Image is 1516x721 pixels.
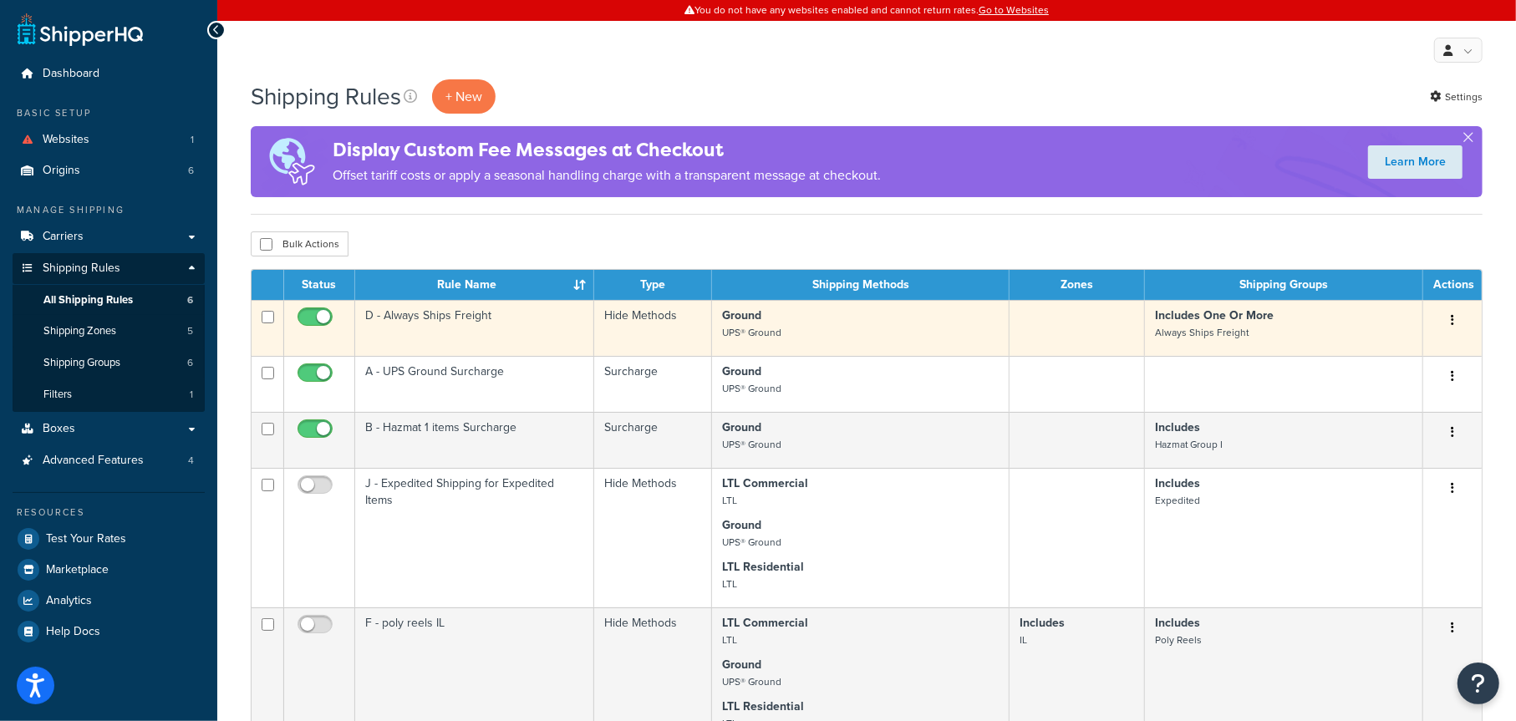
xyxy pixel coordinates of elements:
td: Surcharge [594,412,712,468]
small: Hazmat Group I [1155,437,1223,452]
div: Resources [13,505,205,520]
th: Zones [1010,270,1145,300]
li: Advanced Features [13,445,205,476]
small: Poly Reels [1155,632,1202,647]
p: + New [432,79,496,114]
span: Analytics [46,594,92,608]
span: 1 [191,133,194,147]
th: Rule Name : activate to sort column ascending [355,270,594,300]
a: Learn More [1368,145,1463,179]
td: A - UPS Ground Surcharge [355,356,594,412]
a: Marketplace [13,555,205,585]
td: Surcharge [594,356,712,412]
a: Settings [1430,85,1483,109]
a: All Shipping Rules 6 [13,285,205,316]
button: Open Resource Center [1457,663,1499,704]
strong: Includes [1155,475,1200,492]
td: D - Always Ships Freight [355,300,594,356]
a: Boxes [13,414,205,444]
span: Dashboard [43,67,99,81]
li: Dashboard [13,58,205,89]
small: LTL [722,632,737,647]
span: 1 [190,388,193,402]
small: UPS® Ground [722,674,781,689]
a: Shipping Zones 5 [13,316,205,347]
small: Always Ships Freight [1155,325,1249,340]
span: Marketplace [46,563,109,577]
th: Actions [1423,270,1482,300]
a: Filters 1 [13,379,205,410]
span: 4 [188,454,194,468]
a: Carriers [13,221,205,252]
th: Type [594,270,712,300]
small: LTL [722,493,737,508]
a: Shipping Rules [13,253,205,284]
li: Analytics [13,586,205,616]
small: UPS® Ground [722,437,781,452]
a: Go to Websites [979,3,1049,18]
td: B - Hazmat 1 items Surcharge [355,412,594,468]
a: Websites 1 [13,124,205,155]
th: Shipping Groups [1145,270,1423,300]
a: Help Docs [13,617,205,647]
li: Test Your Rates [13,524,205,554]
h4: Display Custom Fee Messages at Checkout [333,136,881,164]
span: Advanced Features [43,454,144,468]
li: Shipping Rules [13,253,205,412]
strong: Ground [722,363,761,380]
span: Filters [43,388,72,402]
strong: Includes [1020,614,1065,632]
span: Carriers [43,230,84,244]
span: 5 [187,324,193,338]
small: LTL [722,576,737,592]
span: Shipping Rules [43,261,120,276]
a: Shipping Groups 6 [13,348,205,378]
button: Bulk Actions [251,231,348,256]
small: UPS® Ground [722,381,781,396]
div: Manage Shipping [13,203,205,217]
div: Basic Setup [13,106,205,120]
p: Offset tariff costs or apply a seasonal handling charge with a transparent message at checkout. [333,164,881,187]
span: Shipping Groups [43,356,120,370]
small: IL [1020,632,1027,647]
span: All Shipping Rules [43,293,133,307]
span: Boxes [43,422,75,436]
strong: Includes [1155,614,1200,632]
li: Websites [13,124,205,155]
strong: LTL Commercial [722,475,808,492]
a: Origins 6 [13,155,205,186]
li: Origins [13,155,205,186]
small: Expedited [1155,493,1200,508]
img: duties-banner-06bc72dcb5fe05cb3f9472aba00be2ae8eb53ab6f0d8bb03d382ba314ac3c341.png [251,126,333,197]
span: 6 [187,293,193,307]
a: Advanced Features 4 [13,445,205,476]
span: Test Your Rates [46,532,126,546]
strong: Ground [722,656,761,673]
span: Origins [43,164,80,178]
span: 6 [188,164,194,178]
li: Shipping Zones [13,316,205,347]
strong: Includes [1155,419,1200,436]
small: UPS® Ground [722,535,781,550]
td: J - Expedited Shipping for Expedited Items [355,468,594,607]
th: Shipping Methods [712,270,1010,300]
span: Websites [43,133,89,147]
small: UPS® Ground [722,325,781,340]
strong: LTL Commercial [722,614,808,632]
strong: LTL Residential [722,558,804,576]
span: 6 [187,356,193,370]
td: Hide Methods [594,468,712,607]
li: Shipping Groups [13,348,205,378]
strong: Ground [722,419,761,436]
strong: Ground [722,516,761,534]
span: Shipping Zones [43,324,116,338]
strong: LTL Residential [722,698,804,715]
td: Hide Methods [594,300,712,356]
span: Help Docs [46,625,100,639]
strong: Includes One Or More [1155,307,1274,324]
a: ShipperHQ Home [18,13,143,46]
